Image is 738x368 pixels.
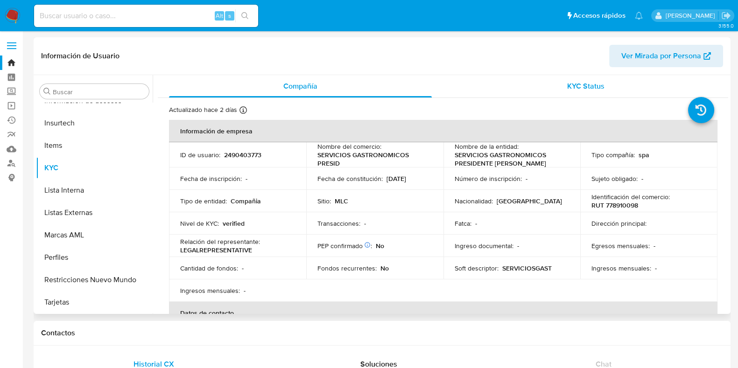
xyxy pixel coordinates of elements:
span: Accesos rápidos [573,11,626,21]
p: - [364,219,366,228]
p: - [242,264,244,272]
button: search-icon [235,9,254,22]
p: ID de usuario : [180,151,220,159]
h1: Información de Usuario [41,51,119,61]
p: SERVICIOSGAST [502,264,552,272]
input: Buscar [53,88,145,96]
button: Ver Mirada por Persona [609,45,723,67]
th: Datos de contacto [169,302,717,324]
p: - [246,174,247,183]
p: - [526,174,527,183]
p: MLC [335,197,348,205]
p: No [380,264,389,272]
p: - [654,242,655,250]
p: Transacciones : [317,219,360,228]
p: Ingresos mensuales : [180,286,240,295]
p: SERVICIOS GASTRONOMICOS PRESID [317,151,429,167]
p: LEGALREPRESENTATIVE [180,246,252,254]
button: Perfiles [36,246,153,269]
p: Identificación del comercio : [591,193,670,201]
p: - [244,286,246,295]
p: Actualizado hace 2 días [169,105,237,114]
span: Ver Mirada por Persona [621,45,701,67]
th: Información de empresa [169,120,717,142]
p: Nombre del comercio : [317,142,381,151]
p: Sitio : [317,197,331,205]
p: Relación del representante : [180,237,260,246]
button: Buscar [43,88,51,95]
button: Insurtech [36,112,153,134]
p: - [655,264,657,272]
p: Dirección principal : [591,219,647,228]
span: Alt [216,11,223,20]
p: Nivel de KYC : [180,219,219,228]
p: Egresos mensuales : [591,242,650,250]
button: Tarjetas [36,291,153,313]
button: Lista Interna [36,179,153,201]
span: s [228,11,231,20]
p: Ingresos mensuales : [591,264,651,272]
p: - [475,219,477,228]
p: Fecha de inscripción : [180,174,242,183]
p: Número de inscripción : [455,174,522,183]
p: Nacionalidad : [455,197,493,205]
a: Notificaciones [635,12,643,20]
p: No [376,242,384,250]
p: verified [223,219,245,228]
span: KYC Status [567,81,604,91]
p: Compañia [231,197,261,205]
p: - [641,174,643,183]
button: Restricciones Nuevo Mundo [36,269,153,291]
p: Nombre de la entidad : [455,142,519,151]
p: spa [639,151,649,159]
button: Marcas AML [36,224,153,246]
button: Listas Externas [36,201,153,224]
span: Compañía [283,81,317,91]
p: Ingreso documental : [455,242,513,250]
p: [DATE] [387,174,406,183]
p: Tipo compañía : [591,151,635,159]
p: Cantidad de fondos : [180,264,238,272]
p: PEP confirmado : [317,242,372,250]
button: Items [36,134,153,157]
p: [GEOGRAPHIC_DATA] [497,197,562,205]
button: KYC [36,157,153,179]
p: SERVICIOS GASTRONOMICOS PRESIDENTE [PERSON_NAME] [455,151,566,167]
p: Tipo de entidad : [180,197,227,205]
p: paloma.falcondesoto@mercadolibre.cl [665,11,718,20]
p: Fecha de constitución : [317,174,383,183]
h1: Contactos [41,328,723,338]
p: Fondos recurrentes : [317,264,377,272]
p: Fatca : [455,219,471,228]
p: - [517,242,519,250]
p: Soft descriptor : [455,264,499,272]
p: RUT 778910098 [591,201,638,209]
a: Salir [721,11,731,21]
input: Buscar usuario o caso... [34,10,258,22]
p: 2490403773 [224,151,261,159]
p: Sujeto obligado : [591,174,638,183]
